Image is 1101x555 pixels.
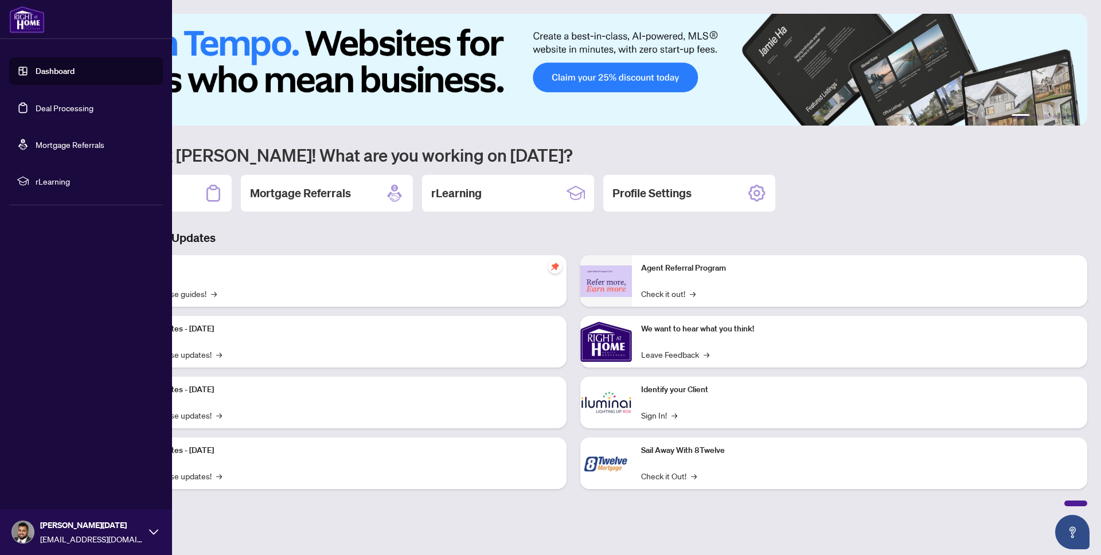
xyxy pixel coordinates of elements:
[1034,114,1039,119] button: 2
[120,262,557,275] p: Self-Help
[216,470,222,482] span: →
[120,323,557,335] p: Platform Updates - [DATE]
[12,521,34,543] img: Profile Icon
[580,437,632,489] img: Sail Away With 8Twelve
[641,323,1078,335] p: We want to hear what you think!
[36,175,155,187] span: rLearning
[641,287,696,300] a: Check it out!→
[60,14,1087,126] img: Slide 0
[36,66,75,76] a: Dashboard
[641,384,1078,396] p: Identify your Client
[216,348,222,361] span: →
[671,409,677,421] span: →
[40,533,143,545] span: [EMAIL_ADDRESS][DOMAIN_NAME]
[641,262,1078,275] p: Agent Referral Program
[580,377,632,428] img: Identify your Client
[1053,114,1057,119] button: 4
[60,230,1087,246] h3: Brokerage & Industry Updates
[1062,114,1067,119] button: 5
[60,144,1087,166] h1: Welcome back [PERSON_NAME]! What are you working on [DATE]?
[641,444,1078,457] p: Sail Away With 8Twelve
[580,265,632,297] img: Agent Referral Program
[641,470,697,482] a: Check it Out!→
[1071,114,1076,119] button: 6
[211,287,217,300] span: →
[120,384,557,396] p: Platform Updates - [DATE]
[1055,515,1090,549] button: Open asap
[40,519,143,531] span: [PERSON_NAME][DATE]
[1012,114,1030,119] button: 1
[36,103,93,113] a: Deal Processing
[548,260,562,273] span: pushpin
[36,139,104,150] a: Mortgage Referrals
[1044,114,1048,119] button: 3
[216,409,222,421] span: →
[580,316,632,368] img: We want to hear what you think!
[641,409,677,421] a: Sign In!→
[641,348,709,361] a: Leave Feedback→
[431,185,482,201] h2: rLearning
[120,444,557,457] p: Platform Updates - [DATE]
[612,185,692,201] h2: Profile Settings
[9,6,45,33] img: logo
[704,348,709,361] span: →
[690,287,696,300] span: →
[691,470,697,482] span: →
[250,185,351,201] h2: Mortgage Referrals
